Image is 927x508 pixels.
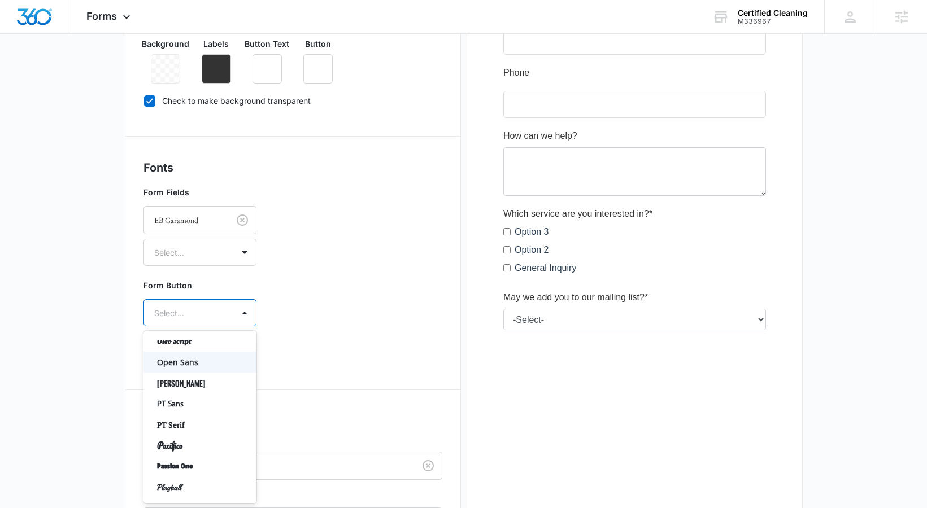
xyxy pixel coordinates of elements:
p: Labels [203,38,229,50]
p: Form Fields [143,186,256,198]
label: Option 3 [11,286,45,299]
div: account id [738,17,808,25]
p: Pacifico [157,440,241,452]
span: Forms [86,10,117,22]
p: PT Serif [157,419,241,431]
p: Passion One [157,461,241,472]
label: Button Shape [148,491,447,503]
label: Button Style [148,435,447,447]
label: Option 2 [11,304,45,317]
label: Check to make background transparent [143,95,442,107]
p: Open Sans [157,356,241,368]
button: Clear [233,211,251,229]
p: Button Text [245,38,289,50]
button: Clear [419,457,437,475]
p: [PERSON_NAME] [157,377,241,389]
p: Form Button [143,279,256,291]
p: Button [305,38,331,50]
h3: Button [143,413,442,430]
span: Submit [7,418,36,428]
div: account name [738,8,808,17]
p: Playball [157,481,241,493]
p: Background [142,38,189,50]
p: PT Sans [157,398,241,410]
label: General Inquiry [11,322,73,335]
h3: Fonts [143,159,442,176]
p: Oleo Script [157,335,241,347]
